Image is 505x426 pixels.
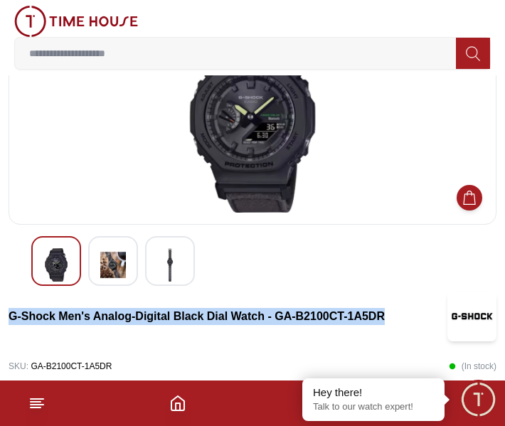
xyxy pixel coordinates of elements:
img: G-Shock Men's Analog-Digital Black Dial Watch - GA-B2100CT-1A5DR [447,292,496,341]
img: G-Shock Men's Analog-Digital Black Dial Watch - GA-B2100CT-1A5DR [43,248,69,282]
h3: AED 810.00 [109,380,198,405]
p: ( In stock ) [449,356,496,377]
h2: AED 648.00 [9,380,97,405]
img: G-Shock Men's Analog-Digital Black Dial Watch - GA-B2100CT-1A5DR [100,248,126,282]
div: Hey there! [313,385,434,400]
p: Talk to our watch expert! [313,401,434,413]
img: G-Shock Men's Analog-Digital Black Dial Watch - GA-B2100CT-1A5DR [157,248,183,282]
span: SKU : [9,361,28,371]
div: Chat Widget [459,380,498,419]
a: Home [169,395,186,412]
p: GA-B2100CT-1A5DR [9,356,112,377]
h3: G-Shock Men's Analog-Digital Black Dial Watch - GA-B2100CT-1A5DR [9,308,447,325]
button: Add to Cart [457,185,482,211]
img: G-Shock Men's Analog-Digital Black Dial Watch - GA-B2100CT-1A5DR [21,28,484,213]
img: ... [14,6,138,37]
